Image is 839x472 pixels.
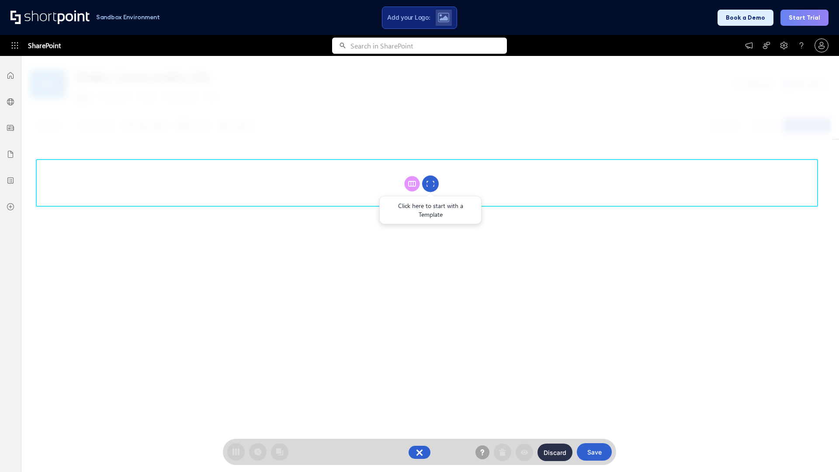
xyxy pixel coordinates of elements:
[28,35,61,56] span: SharePoint
[537,444,572,461] button: Discard
[577,443,612,461] button: Save
[350,38,507,54] input: Search in SharePoint
[96,15,160,20] h1: Sandbox Environment
[718,10,773,26] button: Book a Demo
[387,14,430,21] span: Add your Logo:
[795,430,839,472] iframe: Chat Widget
[780,10,829,26] button: Start Trial
[438,13,449,22] img: Upload logo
